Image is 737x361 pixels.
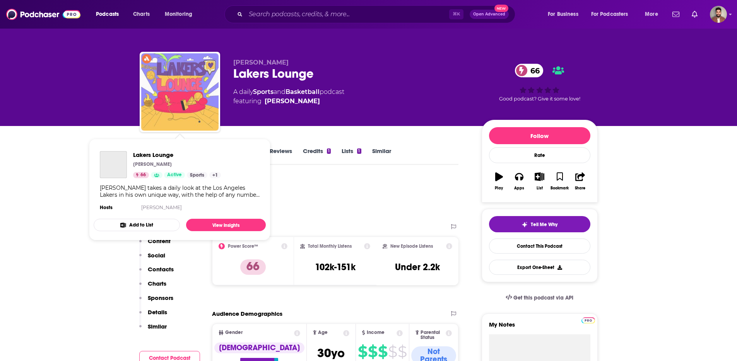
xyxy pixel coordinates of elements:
button: Similar [139,323,167,337]
span: $ [388,346,397,358]
span: Good podcast? Give it some love! [499,96,580,102]
div: List [537,186,543,191]
button: Follow [489,127,590,144]
p: Contacts [148,266,174,273]
button: Charts [139,280,166,294]
a: Podchaser - Follow, Share and Rate Podcasts [6,7,80,22]
img: Lakers Lounge [141,53,219,131]
span: Get this podcast via API [513,295,573,301]
img: Podchaser Pro [581,317,595,324]
a: Show notifications dropdown [669,8,682,21]
button: tell me why sparkleTell Me Why [489,216,590,232]
label: My Notes [489,321,590,334]
div: Apps [514,186,524,191]
div: 1 [327,148,331,154]
h3: 102k-151k [315,261,356,273]
span: Gender [225,330,243,335]
p: Details [148,308,167,316]
button: Apps [509,167,529,195]
h3: Under 2.2k [395,261,440,273]
button: Add to List [94,219,180,231]
span: Tell Me Why [531,221,557,228]
button: Play [489,167,509,195]
span: ⌘ K [449,9,463,19]
button: List [529,167,549,195]
button: Show profile menu [710,6,727,23]
span: Open Advanced [473,12,505,16]
img: User Profile [710,6,727,23]
h2: Total Monthly Listens [308,244,352,249]
a: +1 [209,172,221,178]
button: open menu [586,8,640,20]
span: New [494,5,508,12]
span: $ [368,346,377,358]
a: Charts [128,8,154,20]
div: Rate [489,147,590,163]
span: Podcasts [96,9,119,20]
button: Details [139,308,167,323]
span: $ [358,346,367,358]
span: featuring [233,97,344,106]
button: Export One-Sheet [489,260,590,275]
a: Sports [187,172,207,178]
a: Reviews [270,147,292,165]
span: Logged in as calmonaghan [710,6,727,23]
span: 66 [523,64,544,77]
a: Lakers Lounge [100,151,127,178]
h2: New Episode Listens [390,244,433,249]
span: For Podcasters [591,9,628,20]
a: Lakers Lounge [133,151,221,158]
span: 30 yo [317,346,345,361]
div: [DEMOGRAPHIC_DATA] [214,342,304,353]
span: and [274,88,286,95]
p: Social [148,252,165,259]
h2: Audience Demographics [212,310,282,317]
a: Show notifications dropdown [689,8,701,21]
a: [PERSON_NAME] [141,204,182,210]
span: Monitoring [165,9,192,20]
span: Charts [133,9,150,20]
span: Parental Status [421,330,445,340]
a: Similar [372,147,391,165]
button: Open AdvancedNew [470,10,509,19]
a: Pro website [581,316,595,324]
p: 66 [240,259,266,275]
a: Harrison Faigen [265,97,320,106]
span: 66 [140,171,146,179]
a: Sports [253,88,274,95]
p: Sponsors [148,294,173,301]
a: Contact This Podcast [489,238,590,254]
p: [PERSON_NAME] [133,161,172,167]
span: $ [378,346,387,358]
div: Search podcasts, credits, & more... [232,5,523,23]
a: 66 [515,64,544,77]
span: $ [398,346,407,358]
button: Social [139,252,165,266]
h2: Power Score™ [228,244,258,249]
a: 66 [133,172,149,178]
button: open menu [640,8,668,20]
div: 66Good podcast? Give it some love! [482,59,598,107]
p: Similar [148,323,167,330]
a: Get this podcast via API [499,288,580,307]
div: Play [495,186,503,191]
div: Share [575,186,585,191]
span: For Business [548,9,578,20]
button: open menu [542,8,588,20]
a: View Insights [186,219,266,231]
span: Income [367,330,385,335]
button: Bookmark [550,167,570,195]
div: Bookmark [551,186,569,191]
input: Search podcasts, credits, & more... [246,8,449,20]
div: [PERSON_NAME] takes a daily look at the Los Angeles Lakers in his own unique way, with the help o... [100,184,260,198]
img: tell me why sparkle [522,221,528,228]
button: open menu [159,8,202,20]
h4: Hosts [100,204,113,211]
div: A daily podcast [233,87,344,106]
button: Sponsors [139,294,173,308]
button: Contacts [139,266,174,280]
a: Credits1 [303,147,331,165]
a: Lists1 [342,147,361,165]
